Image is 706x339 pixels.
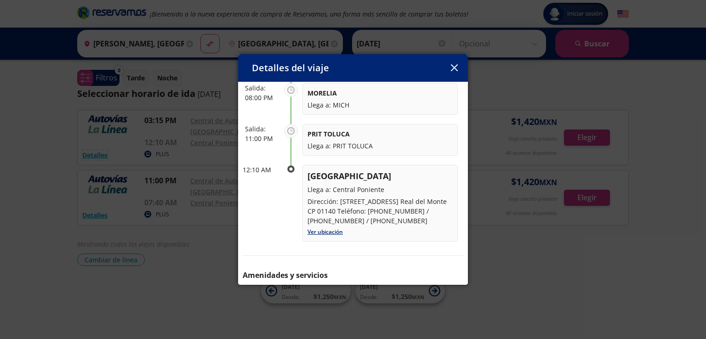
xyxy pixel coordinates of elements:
p: Llega a: PRIT TOLUCA [307,141,453,151]
p: Detalles del viaje [252,61,329,75]
p: 12:10 AM [243,165,279,175]
p: Llega a: MICH [307,100,453,110]
a: Ver ubicación [307,228,343,236]
p: Amenidades y servicios [243,270,463,281]
p: [GEOGRAPHIC_DATA] [307,170,453,182]
p: Salida: [245,83,279,93]
p: 11:00 PM [245,134,279,143]
p: PRIT TOLUCA [307,129,453,139]
p: Llega a: Central Poniente [307,185,453,194]
p: MORELIA [307,88,453,98]
p: Salida: [245,124,279,134]
p: 08:00 PM [245,93,279,102]
p: Dirección: [STREET_ADDRESS] Real del Monte CP 01140 Teléfono: [PHONE_NUMBER] / [PHONE_NUMBER] / [... [307,197,453,226]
